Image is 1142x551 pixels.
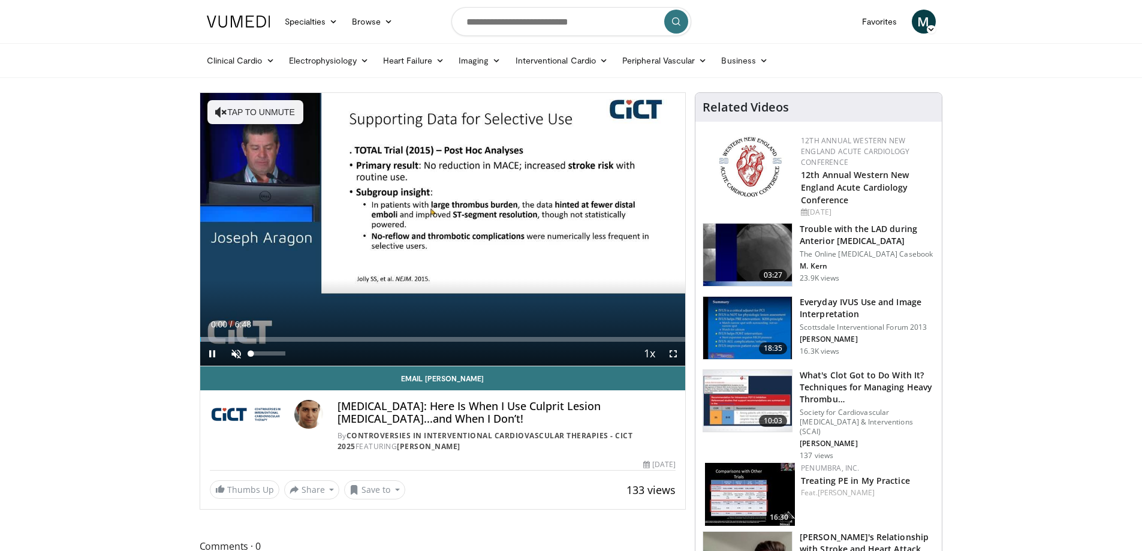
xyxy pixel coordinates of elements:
[800,296,935,320] h3: Everyday IVUS Use and Image Interpretation
[637,342,661,366] button: Playback Rate
[801,207,932,218] div: [DATE]
[801,169,909,206] a: 12th Annual Western New England Acute Cardiology Conference
[282,49,376,73] a: Electrophysiology
[278,10,345,34] a: Specialties
[855,10,905,34] a: Favorites
[345,10,400,34] a: Browse
[451,49,508,73] a: Imaging
[397,441,460,451] a: [PERSON_NAME]
[284,480,340,499] button: Share
[800,249,935,259] p: The Online [MEDICAL_DATA] Casebook
[759,269,788,281] span: 03:27
[643,459,676,470] div: [DATE]
[800,451,833,460] p: 137 views
[800,323,935,332] p: Scottsdale Interventional Forum 2013
[200,49,282,73] a: Clinical Cardio
[626,483,676,497] span: 133 views
[759,342,788,354] span: 18:35
[800,223,935,247] h3: Trouble with the LAD during Anterior [MEDICAL_DATA]
[451,7,691,36] input: Search topics, interventions
[338,400,676,426] h4: [MEDICAL_DATA]: Here Is When I Use Culprit Lesion [MEDICAL_DATA]...and When I Don’t!
[703,369,935,460] a: 10:03 What's Clot Got to Do With It? Techniques for Managing Heavy Thrombu… Society for Cardiovas...
[200,93,686,366] video-js: Video Player
[661,342,685,366] button: Fullscreen
[912,10,936,34] a: M
[200,366,686,390] a: Email [PERSON_NAME]
[800,347,839,356] p: 16.3K views
[200,337,686,342] div: Progress Bar
[207,100,303,124] button: Tap to unmute
[210,400,290,429] img: Controversies in Interventional Cardiovascular Therapies - CICT 2025
[508,49,616,73] a: Interventional Cardio
[714,49,775,73] a: Business
[344,480,405,499] button: Save to
[338,430,676,452] div: By FEATURING
[200,342,224,366] button: Pause
[759,415,788,427] span: 10:03
[251,351,285,356] div: Volume Level
[818,487,875,498] a: [PERSON_NAME]
[801,475,910,486] a: Treating PE in My Practice
[801,487,932,498] div: Feat.
[210,480,279,499] a: Thumbs Up
[224,342,248,366] button: Unmute
[705,463,795,526] a: 16:30
[230,320,233,329] span: /
[703,224,792,286] img: ABqa63mjaT9QMpl35hMDoxOmtxO3TYNt_2.150x105_q85_crop-smart_upscale.jpg
[717,136,784,198] img: 0954f259-7907-4053-a817-32a96463ecc8.png.150x105_q85_autocrop_double_scale_upscale_version-0.2.png
[801,136,909,167] a: 12th Annual Western New England Acute Cardiology Conference
[800,261,935,271] p: M. Kern
[615,49,714,73] a: Peripheral Vascular
[338,430,633,451] a: Controversies in Interventional Cardiovascular Therapies - CICT 2025
[211,320,227,329] span: 0:00
[207,16,270,28] img: VuMedi Logo
[703,297,792,359] img: dTBemQywLidgNXR34xMDoxOjA4MTsiGN.150x105_q85_crop-smart_upscale.jpg
[376,49,451,73] a: Heart Failure
[294,400,323,429] img: Avatar
[800,439,935,448] p: [PERSON_NAME]
[801,463,859,473] a: Penumbra, Inc.
[703,370,792,432] img: 9bafbb38-b40d-4e9d-b4cb-9682372bf72c.150x105_q85_crop-smart_upscale.jpg
[800,335,935,344] p: [PERSON_NAME]
[703,223,935,287] a: 03:27 Trouble with the LAD during Anterior [MEDICAL_DATA] The Online [MEDICAL_DATA] Casebook M. K...
[800,408,935,436] p: Society for Cardiovascular [MEDICAL_DATA] & Interventions (SCAI)
[235,320,251,329] span: 6:48
[703,100,789,115] h4: Related Videos
[766,512,792,523] span: 16:30
[800,369,935,405] h3: What's Clot Got to Do With It? Techniques for Managing Heavy Thrombu…
[800,273,839,283] p: 23.9K views
[703,296,935,360] a: 18:35 Everyday IVUS Use and Image Interpretation Scottsdale Interventional Forum 2013 [PERSON_NAM...
[705,463,795,526] img: 724b9d15-a1e9-416c-b297-d4d87ca26e3d.150x105_q85_crop-smart_upscale.jpg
